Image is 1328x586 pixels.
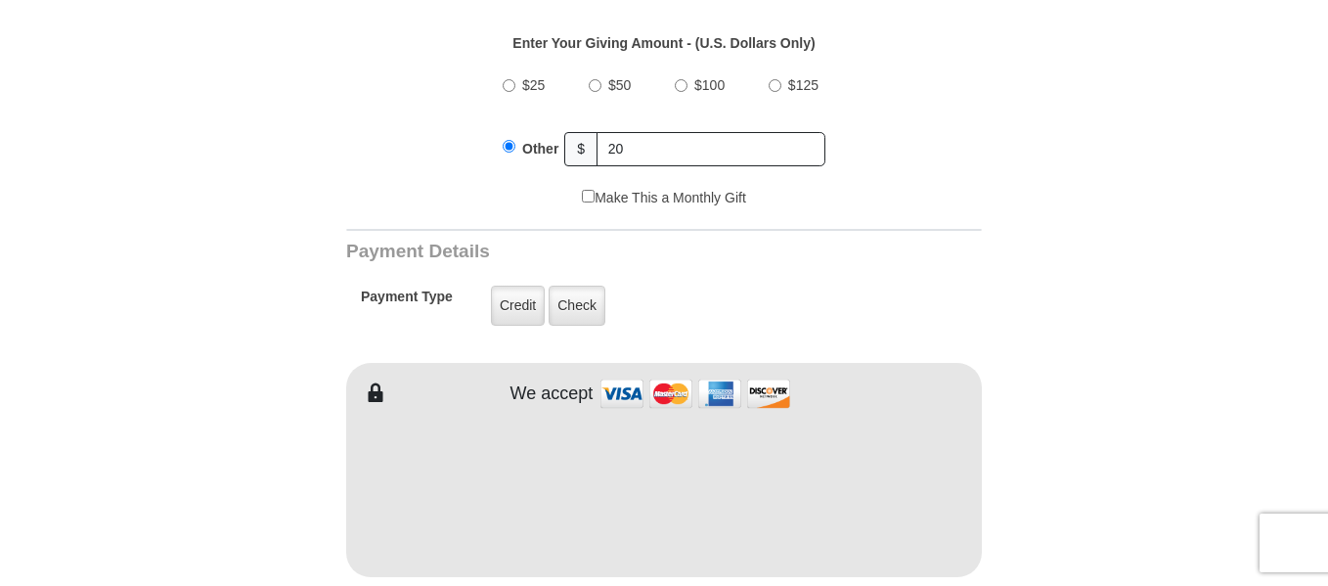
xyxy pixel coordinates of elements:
strong: Enter Your Giving Amount - (U.S. Dollars Only) [512,35,815,51]
span: Other [522,141,558,157]
input: Other Amount [597,132,825,166]
span: $100 [694,77,725,93]
h5: Payment Type [361,289,453,315]
h4: We accept [510,383,594,405]
span: $125 [788,77,819,93]
label: Make This a Monthly Gift [582,188,746,208]
span: $25 [522,77,545,93]
span: $ [564,132,598,166]
label: Check [549,286,605,326]
img: credit cards accepted [598,373,793,415]
label: Credit [491,286,545,326]
h3: Payment Details [346,241,845,263]
input: Make This a Monthly Gift [582,190,595,203]
span: $50 [608,77,631,93]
